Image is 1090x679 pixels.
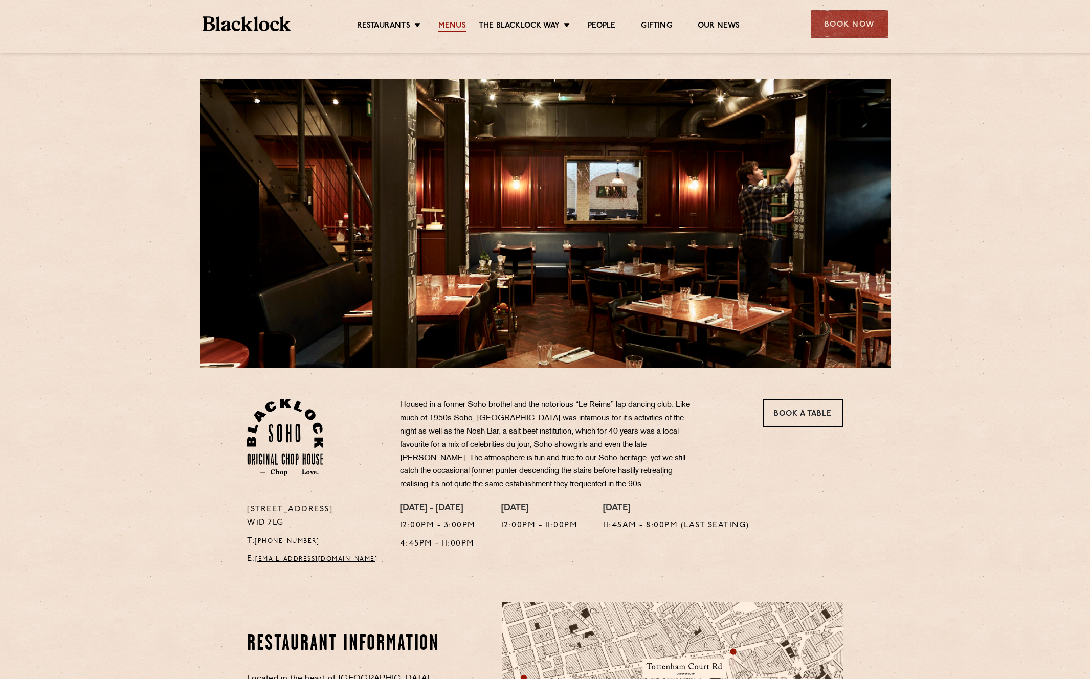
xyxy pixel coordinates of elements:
[811,10,888,38] div: Book Now
[400,399,702,491] p: Housed in a former Soho brothel and the notorious “Le Reims” lap dancing club. Like much of 1950s...
[255,556,377,562] a: [EMAIL_ADDRESS][DOMAIN_NAME]
[247,535,385,548] p: T:
[501,519,578,532] p: 12:00pm - 11:00pm
[501,503,578,514] h4: [DATE]
[603,503,749,514] h4: [DATE]
[247,503,385,530] p: [STREET_ADDRESS] W1D 7LG
[203,16,291,31] img: BL_Textured_Logo-footer-cropped.svg
[247,631,443,657] h2: Restaurant information
[255,538,319,545] a: [PHONE_NUMBER]
[479,21,560,32] a: The Blacklock Way
[603,519,749,532] p: 11:45am - 8:00pm (Last seating)
[698,21,740,32] a: Our News
[763,399,843,427] a: Book a Table
[400,503,476,514] h4: [DATE] - [DATE]
[438,21,466,32] a: Menus
[247,553,385,566] p: E:
[247,399,323,476] img: Soho-stamp-default.svg
[641,21,672,32] a: Gifting
[588,21,615,32] a: People
[400,519,476,532] p: 12:00pm - 3:00pm
[400,537,476,551] p: 4:45pm - 11:00pm
[357,21,410,32] a: Restaurants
